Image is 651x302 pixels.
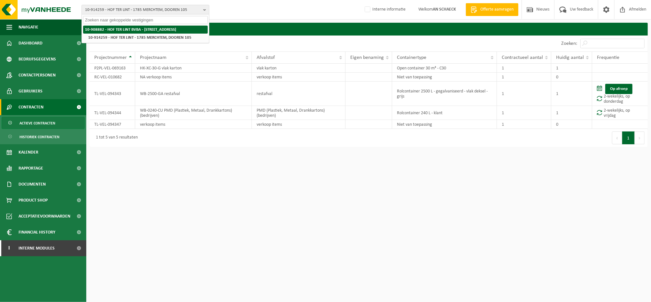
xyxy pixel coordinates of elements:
td: verkoop items [252,120,345,129]
td: vlak karton [252,64,345,73]
td: 1 [497,73,551,82]
a: Historiek contracten [2,131,85,143]
span: Contracten [19,99,43,115]
span: Eigen benaming [350,55,384,60]
span: Frequentie [597,55,619,60]
td: 1 [497,64,551,73]
td: PMD (Plastiek, Metaal, Drankkartons) (bedrijven) [252,106,345,120]
td: 1 [551,64,592,73]
a: Op afroep [605,84,632,94]
label: Interne informatie [363,5,406,14]
button: 10-914259 - HOF TER LINT - 1785 MERCHTEM, DOOREN 105 [81,5,209,14]
strong: 10-908882 - HOF TER LINT BVBA - [STREET_ADDRESS] [85,28,176,32]
h2: Contracten [89,23,648,35]
td: 1 [497,106,551,120]
td: 1 [497,120,551,129]
div: 1 tot 5 van 5 resultaten [93,132,138,144]
span: I [6,240,12,256]
span: Projectnummer [94,55,127,60]
td: restafval [252,82,345,106]
strong: AN SCHAECK [433,7,456,12]
td: TL-VEL-094343 [89,82,135,106]
span: Actieve contracten [19,117,55,129]
span: Offerte aanvragen [479,6,515,13]
span: Dashboard [19,35,43,51]
td: 1 [551,106,592,120]
span: Projectnaam [140,55,167,60]
button: 1 [622,131,635,144]
span: Contractueel aantal [502,55,543,60]
strong: 10-914259 - HOF TER LINT - 1785 MERCHTEM, DOOREN 105 [88,36,191,40]
td: Rolcontainer 240 L - klant [392,106,497,120]
td: 0 [551,73,592,82]
td: 1 [497,82,551,106]
span: Afvalstof [257,55,275,60]
td: verkoop items [252,73,345,82]
span: Contactpersonen [19,67,56,83]
td: WB-0240-CU PMD (Plastiek, Metaal, Drankkartons) (bedrijven) [135,106,252,120]
span: Acceptatievoorwaarden [19,208,70,224]
td: TL-VEL-094347 [89,120,135,129]
span: Documenten [19,176,46,192]
td: Niet van toepassing [392,73,497,82]
span: Financial History [19,224,55,240]
span: Gebruikers [19,83,43,99]
td: 2-wekelijks, op donderdag [592,82,648,106]
td: verkoop items [135,120,252,129]
td: Open container 30 m³ - C30 [392,64,497,73]
span: Product Shop [19,192,48,208]
span: Rapportage [19,160,43,176]
input: Zoeken naar gekoppelde vestigingen [83,16,208,24]
td: Niet van toepassing [392,120,497,129]
td: NA verkoop items [135,73,252,82]
label: Zoeken: [561,41,577,46]
span: Bedrijfsgegevens [19,51,56,67]
td: WB-2500-GA restafval [135,82,252,106]
span: Historiek contracten [19,131,59,143]
td: 1 [551,82,592,106]
span: Interne modules [19,240,55,256]
td: 0 [551,120,592,129]
td: TL-VEL-094344 [89,106,135,120]
span: 10-914259 - HOF TER LINT - 1785 MERCHTEM, DOOREN 105 [85,5,201,15]
button: Previous [612,131,622,144]
a: Actieve contracten [2,117,85,129]
span: Kalender [19,144,38,160]
span: Huidig aantal [556,55,584,60]
td: HK-XC-30-G vlak karton [135,64,252,73]
a: Offerte aanvragen [466,3,518,16]
td: P2PL-VEL-069163 [89,64,135,73]
span: Containertype [397,55,426,60]
span: Navigatie [19,19,38,35]
button: Next [635,131,645,144]
td: Rolcontainer 2500 L - gegalvaniseerd - vlak deksel - grijs [392,82,497,106]
td: 2-wekelijks, op vrijdag [592,106,648,120]
td: RC-VEL-010682 [89,73,135,82]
